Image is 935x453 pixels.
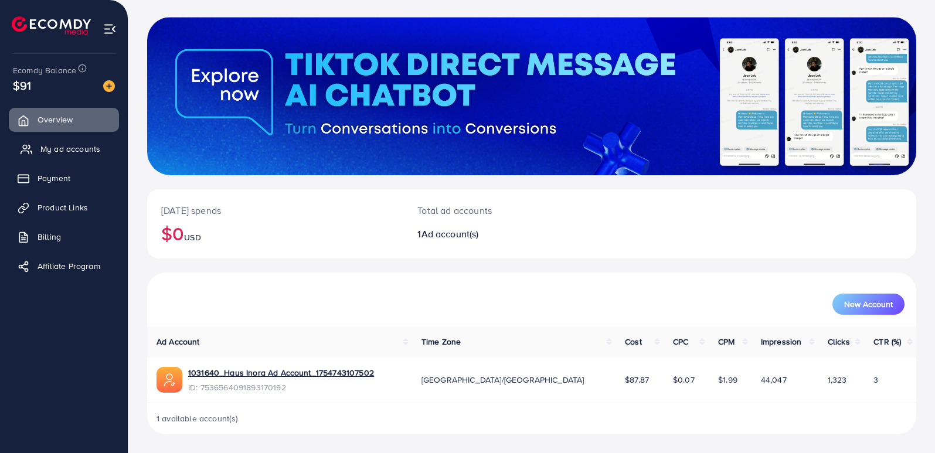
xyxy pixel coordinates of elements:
span: [GEOGRAPHIC_DATA]/[GEOGRAPHIC_DATA] [421,374,584,386]
a: Product Links [9,196,119,219]
a: Billing [9,225,119,248]
span: Payment [38,172,70,184]
span: Time Zone [421,336,461,348]
img: menu [103,22,117,36]
span: Billing [38,231,61,243]
a: Payment [9,166,119,190]
span: ID: 7536564091893170192 [188,382,374,393]
img: ic-ads-acc.e4c84228.svg [157,367,182,393]
p: [DATE] spends [161,203,389,217]
span: USD [184,231,200,243]
iframe: Chat [885,400,926,444]
p: Total ad accounts [417,203,582,217]
span: $87.87 [625,374,649,386]
span: Ad Account [157,336,200,348]
span: CTR (%) [873,336,901,348]
img: logo [12,16,91,35]
span: Clicks [828,336,850,348]
span: Cost [625,336,642,348]
span: New Account [844,300,893,308]
button: New Account [832,294,905,315]
span: Affiliate Program [38,260,100,272]
span: 3 [873,374,878,386]
span: Ecomdy Balance [13,64,76,76]
span: Ad account(s) [421,227,479,240]
span: Overview [38,114,73,125]
img: image [103,80,115,92]
span: My ad accounts [40,143,100,155]
a: Overview [9,108,119,131]
h2: 1 [417,229,582,240]
a: Affiliate Program [9,254,119,278]
span: Impression [761,336,802,348]
span: CPC [673,336,688,348]
a: My ad accounts [9,137,119,161]
a: 1031640_Haus Inora Ad Account_1754743107502 [188,367,374,379]
span: 1,323 [828,374,847,386]
span: $1.99 [718,374,737,386]
span: 44,047 [761,374,787,386]
span: 1 available account(s) [157,413,239,424]
span: $0.07 [673,374,695,386]
span: CPM [718,336,735,348]
h2: $0 [161,222,389,244]
span: $91 [13,77,31,94]
span: Product Links [38,202,88,213]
